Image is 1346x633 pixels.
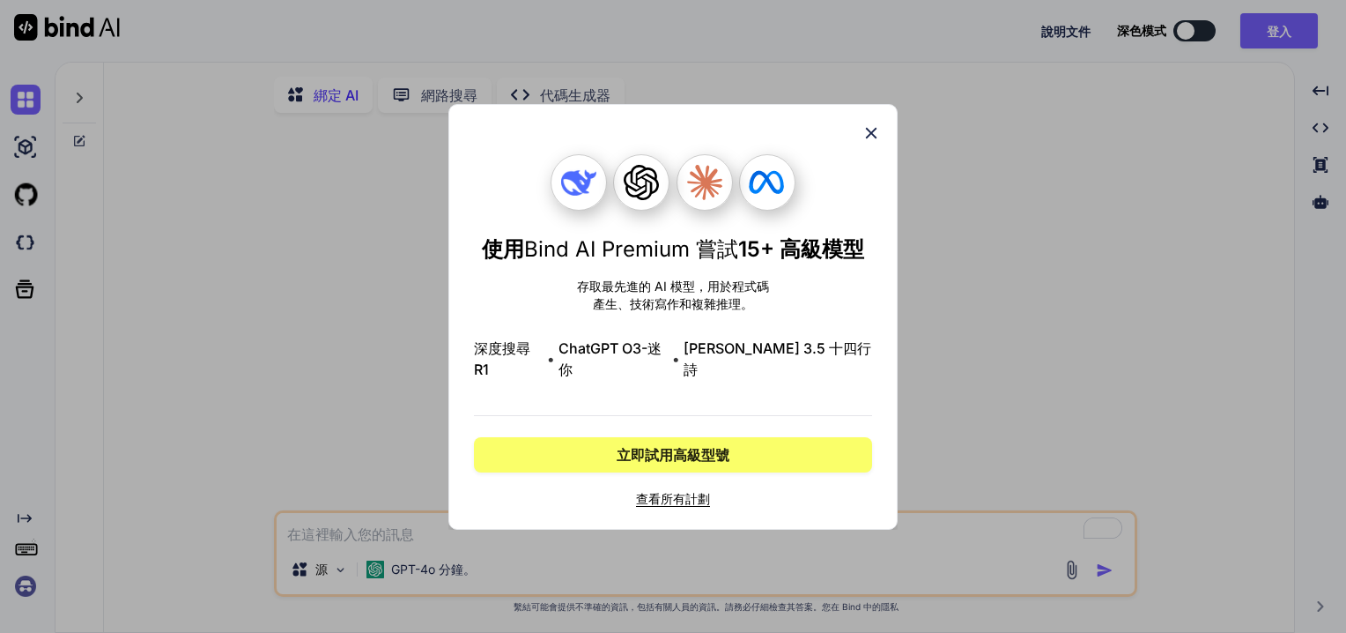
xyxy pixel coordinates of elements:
img: 深度搜尋 [561,165,596,200]
p: 存取最先進的 AI 模型，用於程式碼 產生、技術寫作和複雜推理。 [474,278,872,313]
button: 立即試用高級型號 [474,437,872,473]
h1: 使用 15+ 高級模型 [482,235,864,264]
span: 立即試用高級型號 [617,444,729,465]
span: Bind AI Premium 嘗試 [524,236,738,262]
span: 查看所有計劃 [474,490,872,508]
span: [PERSON_NAME] 3.5 十四行詩 [684,338,872,380]
font: ChatGPT O3-迷你 [558,339,662,378]
span: 深度搜尋 R1 [474,338,544,380]
span: • [672,348,680,369]
span: • [547,348,555,369]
